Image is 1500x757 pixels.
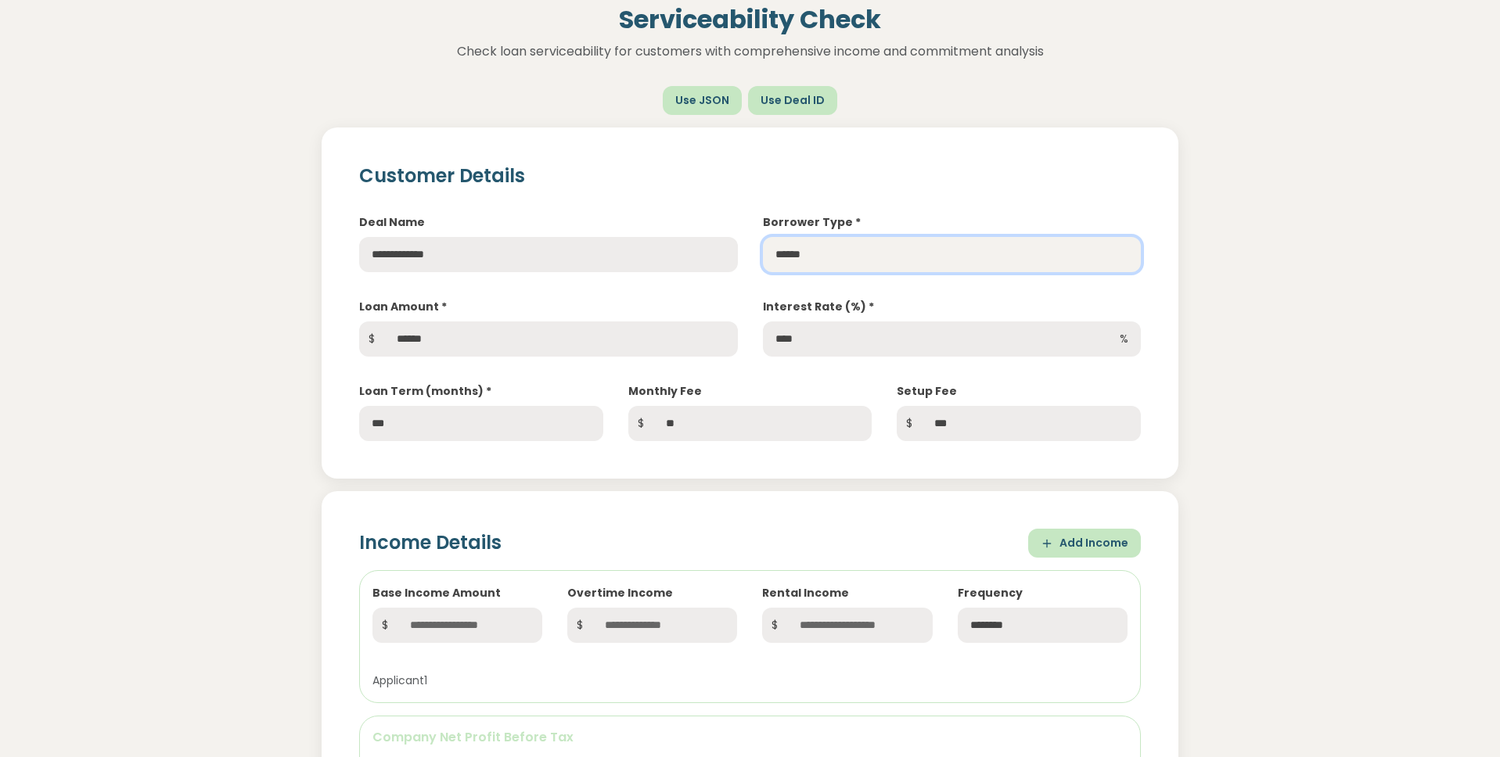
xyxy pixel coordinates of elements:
label: Overtime Income [567,585,673,601]
label: Monthly Fee [628,383,702,400]
label: Interest Rate (%) * [763,299,874,315]
span: $ [359,321,384,357]
label: Loan Amount * [359,299,447,315]
label: Deal Name [359,214,425,231]
h1: Serviceability Check [234,5,1267,34]
span: % [1107,321,1141,357]
label: Borrower Type * [763,214,861,231]
button: Use Deal ID [748,86,837,115]
button: Use JSON [663,86,742,115]
h2: Income Details [359,532,502,554]
span: $ [762,608,787,643]
p: Check loan serviceability for customers with comprehensive income and commitment analysis [234,41,1267,62]
span: $ [372,608,397,643]
label: Frequency [958,585,1023,601]
span: $ [567,608,592,643]
label: Setup Fee [897,383,957,400]
span: $ [897,406,922,441]
h2: Customer Details [359,165,1141,188]
iframe: Chat Widget [1422,682,1500,757]
span: $ [628,406,653,441]
button: Add Income [1028,529,1141,558]
small: Applicant 1 [372,673,427,688]
label: Rental Income [762,585,849,601]
label: Base Income Amount [372,585,501,601]
h6: Company Net Profit Before Tax [372,729,1128,746]
label: Loan Term (months) * [359,383,491,400]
